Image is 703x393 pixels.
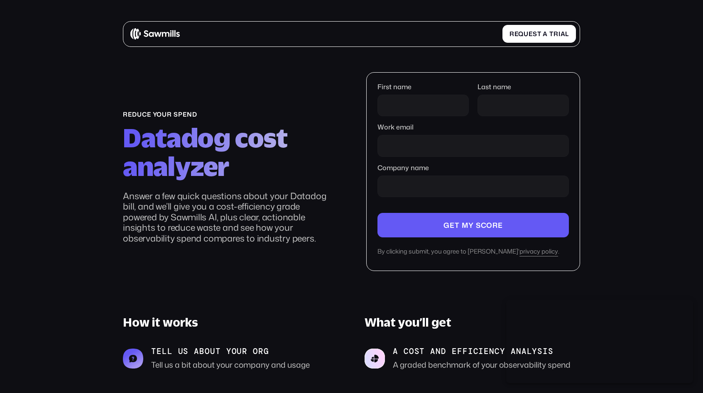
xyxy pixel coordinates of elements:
[123,111,331,118] div: reduce your spend
[509,30,569,38] div: Request a trial
[123,315,338,330] h3: How it works
[377,83,469,91] label: First name
[519,248,558,256] a: privacy policy
[151,360,310,370] p: Tell us a bit about your company and usage
[377,123,569,131] label: Work email
[478,83,569,91] label: Last name
[365,315,580,330] h3: What you’ll get
[502,25,576,43] a: Request a trial
[393,347,571,356] p: A cost and efficiency analysis
[377,164,569,172] label: Company name
[151,347,310,356] p: tell us about your org
[123,123,331,181] h2: Datadog cost analyzer
[393,360,571,370] p: A graded benchmark of your observability spend
[123,191,331,244] p: Answer a few quick questions about your Datadog bill, and we’ll give you a cost-efficiency grade ...
[377,248,569,256] div: By clicking submit, you agree to [PERSON_NAME]' .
